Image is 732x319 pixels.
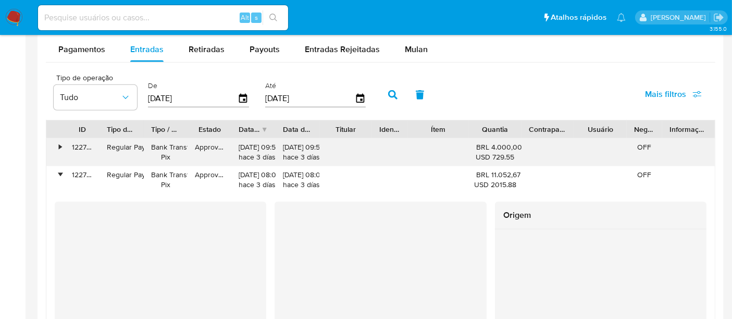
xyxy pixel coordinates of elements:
a: Sair [713,12,724,23]
span: Alt [241,13,249,22]
button: search-icon [263,10,284,25]
input: Pesquise usuários ou casos... [38,11,288,24]
span: 3.155.0 [710,24,727,33]
p: alexandra.macedo@mercadolivre.com [651,13,710,22]
span: Atalhos rápidos [551,12,606,23]
span: s [255,13,258,22]
a: Notificações [617,13,626,22]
